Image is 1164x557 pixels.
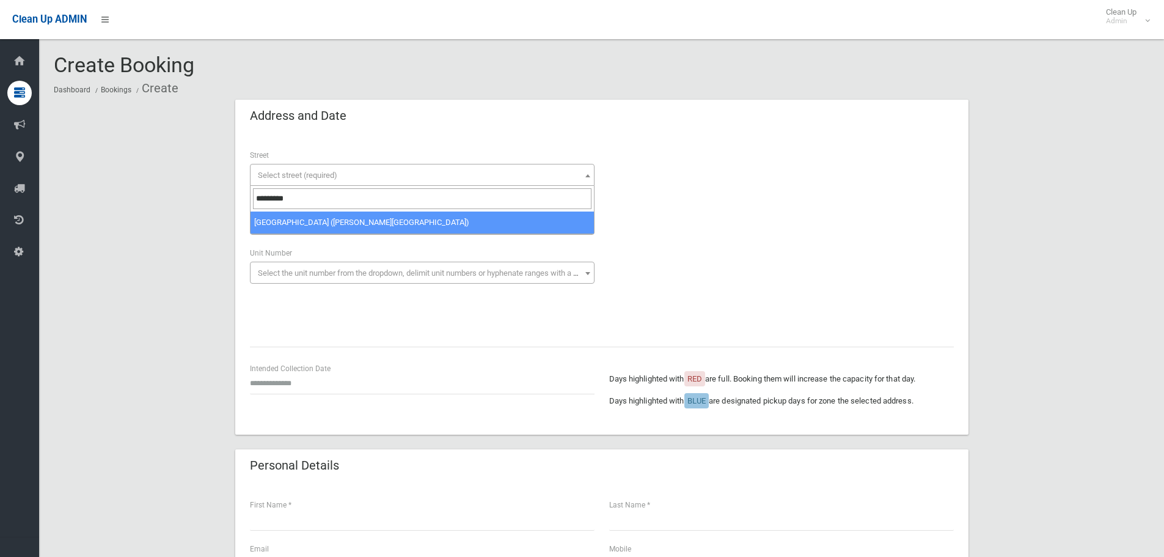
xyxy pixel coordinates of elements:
span: Create Booking [54,53,194,77]
li: [GEOGRAPHIC_DATA] ([PERSON_NAME][GEOGRAPHIC_DATA]) [251,212,594,234]
a: Dashboard [54,86,90,94]
p: Days highlighted with are full. Booking them will increase the capacity for that day. [609,372,954,386]
span: Select the unit number from the dropdown, delimit unit numbers or hyphenate ranges with a comma [258,268,599,278]
li: Create [133,77,178,100]
small: Admin [1106,17,1137,26]
p: Days highlighted with are designated pickup days for zone the selected address. [609,394,954,408]
span: Select street (required) [258,171,337,180]
header: Address and Date [235,104,361,128]
span: Clean Up [1100,7,1149,26]
span: RED [687,374,702,383]
span: BLUE [687,396,706,405]
header: Personal Details [235,454,354,478]
a: Bookings [101,86,131,94]
span: Clean Up ADMIN [12,13,87,25]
